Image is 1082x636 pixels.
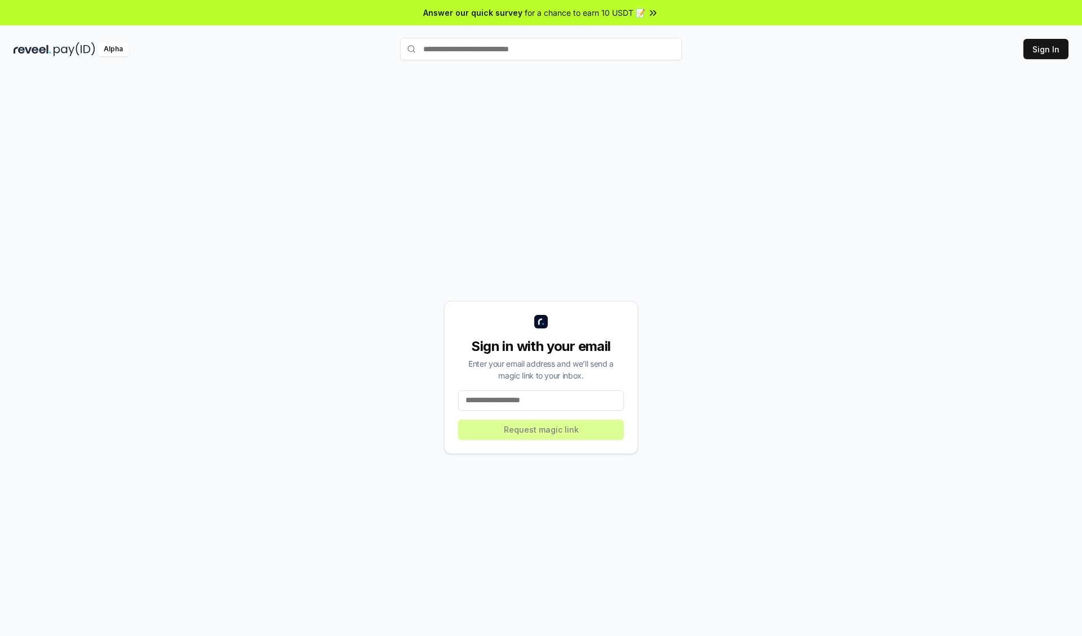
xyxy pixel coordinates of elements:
button: Sign In [1023,39,1068,59]
img: pay_id [54,42,95,56]
img: reveel_dark [14,42,51,56]
span: Answer our quick survey [423,7,522,19]
img: logo_small [534,315,548,328]
div: Enter your email address and we’ll send a magic link to your inbox. [458,358,624,381]
span: for a chance to earn 10 USDT 📝 [525,7,645,19]
div: Sign in with your email [458,337,624,355]
div: Alpha [97,42,129,56]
